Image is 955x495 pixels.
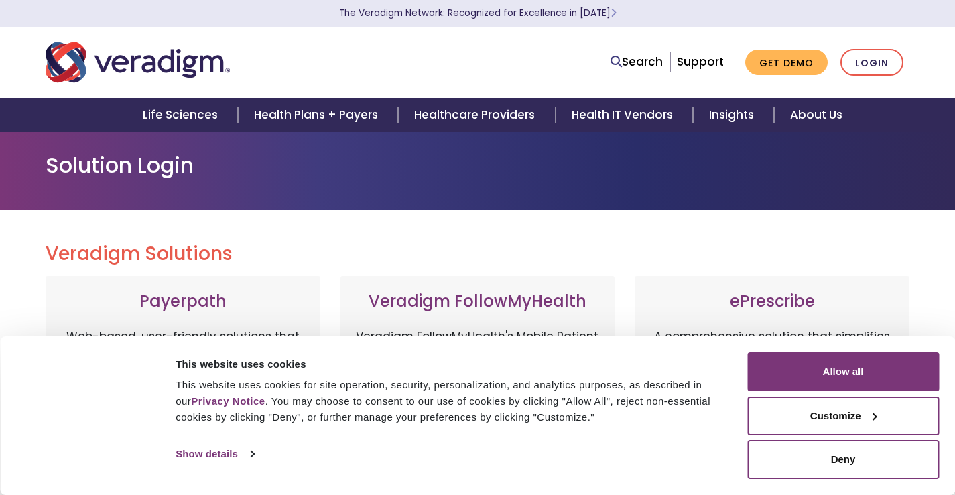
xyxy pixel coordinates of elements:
[747,397,939,435] button: Customize
[745,50,828,76] a: Get Demo
[747,440,939,479] button: Deny
[127,98,238,132] a: Life Sciences
[354,292,602,311] h3: Veradigm FollowMyHealth
[339,7,617,19] a: The Veradigm Network: Recognized for Excellence in [DATE]Learn More
[354,328,602,455] p: Veradigm FollowMyHealth's Mobile Patient Experience enhances patient access via mobile devices, o...
[191,395,265,407] a: Privacy Notice
[747,352,939,391] button: Allow all
[611,7,617,19] span: Learn More
[398,98,555,132] a: Healthcare Providers
[693,98,774,132] a: Insights
[238,98,398,132] a: Health Plans + Payers
[176,356,732,372] div: This website uses cookies
[840,49,903,76] a: Login
[556,98,693,132] a: Health IT Vendors
[46,153,910,178] h1: Solution Login
[648,292,896,311] h3: ePrescribe
[59,292,307,311] h3: Payerpath
[59,328,307,468] p: Web-based, user-friendly solutions that help providers and practice administrators enhance revenu...
[46,40,230,84] img: Veradigm logo
[611,53,663,71] a: Search
[46,242,910,265] h2: Veradigm Solutions
[176,444,253,464] a: Show details
[677,54,724,70] a: Support
[176,377,732,425] div: This website uses cookies for site operation, security, personalization, and analytics purposes, ...
[774,98,858,132] a: About Us
[648,328,896,468] p: A comprehensive solution that simplifies prescribing for healthcare providers with features like ...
